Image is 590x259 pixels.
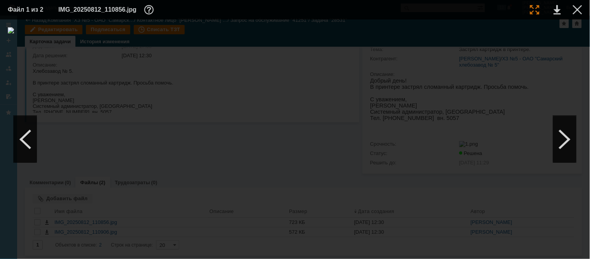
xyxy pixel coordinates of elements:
[553,116,576,163] div: Следующий файл
[530,5,539,14] div: Увеличить масштаб
[573,5,582,14] div: Закрыть окно (Esc)
[8,7,47,13] div: Файл 1 из 2
[144,5,156,14] div: Дополнительная информация о файле (F11)
[8,27,582,251] img: download
[554,5,561,14] div: Скачать файл
[58,5,156,14] div: IMG_20250812_110856.jpg
[14,116,37,163] div: Предыдущий файл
